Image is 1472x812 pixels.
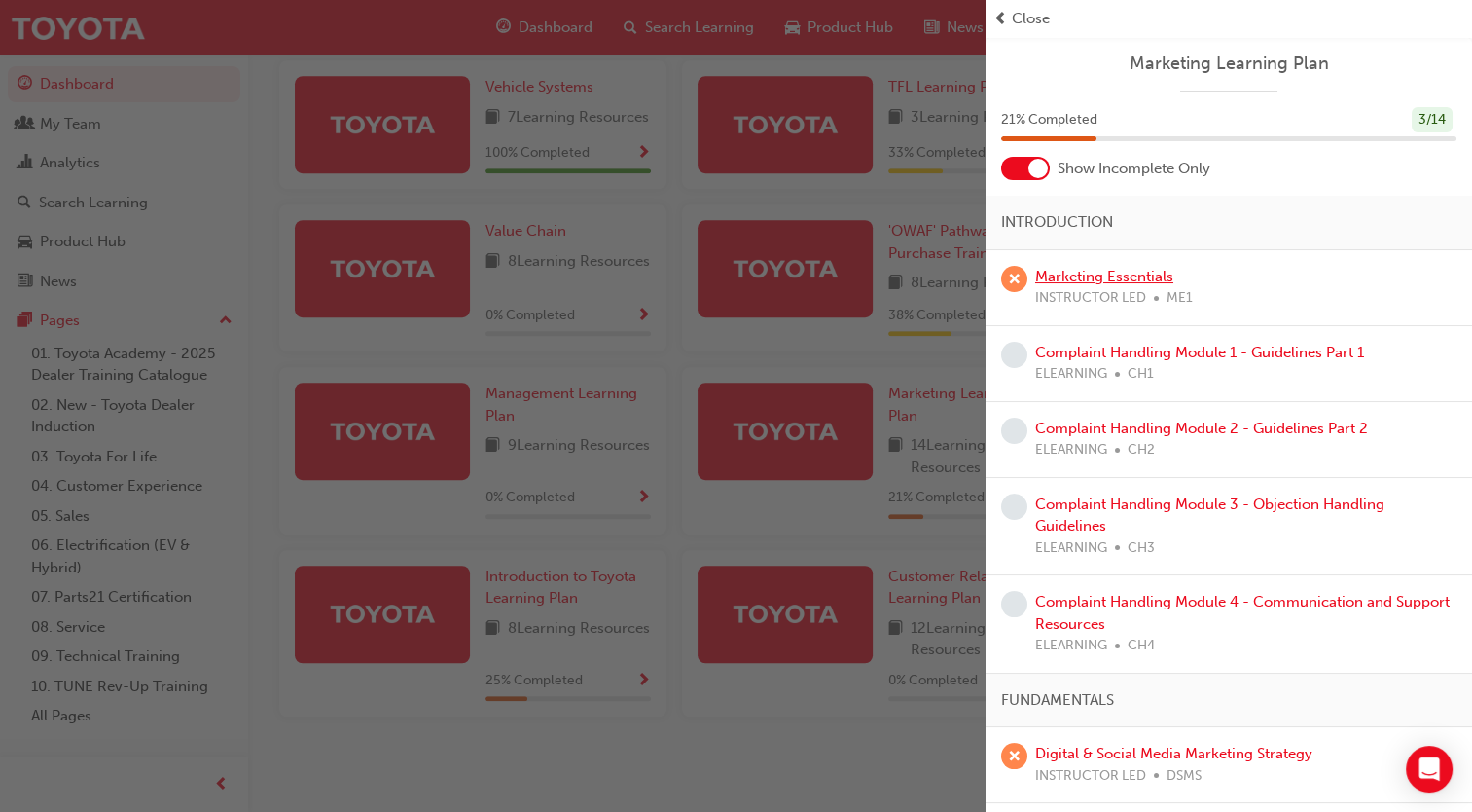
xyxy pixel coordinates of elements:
[1001,53,1456,75] a: Marketing Learning Plan
[1167,287,1193,310] span: ME1
[1012,8,1050,30] span: Close
[1128,635,1155,657] span: CH4
[1001,211,1113,234] span: INTRODUCTION
[1035,268,1173,285] a: Marketing Essentials
[1035,593,1450,633] a: Complaint Handling Module 4 - Communication and Support Resources
[1035,363,1107,386] span: ELEARNING
[993,8,1464,30] button: prev-iconClose
[1128,537,1155,560] span: CH3
[1035,765,1146,788] span: INSTRUCTOR LED
[1035,439,1107,461] span: ELEARNING
[1035,344,1364,361] a: Complaint Handling Module 1 - Guidelines Part 1
[1001,109,1097,131] span: 21 % Completed
[1035,537,1107,560] span: ELEARNING
[1167,765,1202,788] span: DSMS
[1001,689,1114,712] span: FUNDAMENTALS
[1001,591,1027,617] span: learningRecordVerb_NONE-icon
[1035,420,1368,437] a: Complaint Handling Module 2 - Guidelines Part 2
[1128,363,1154,386] span: CH1
[1035,287,1146,310] span: INSTRUCTOR LED
[993,8,1008,30] span: prev-icon
[1128,439,1155,461] span: CH2
[1035,745,1312,762] a: Digital & Social Media Marketing Strategy
[1001,743,1027,769] span: learningRecordVerb_ABSENT-icon
[1406,746,1453,793] div: Open Intercom Messenger
[1001,342,1027,368] span: learningRecordVerb_NONE-icon
[1001,418,1027,444] span: learningRecordVerb_NONE-icon
[1001,266,1027,292] span: learningRecordVerb_ABSENT-icon
[1001,494,1027,520] span: learningRecordVerb_NONE-icon
[1412,107,1453,133] div: 3 / 14
[1035,635,1107,657] span: ELEARNING
[1058,158,1210,180] span: Show Incomplete Only
[1035,496,1384,535] a: Complaint Handling Module 3 - Objection Handling Guidelines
